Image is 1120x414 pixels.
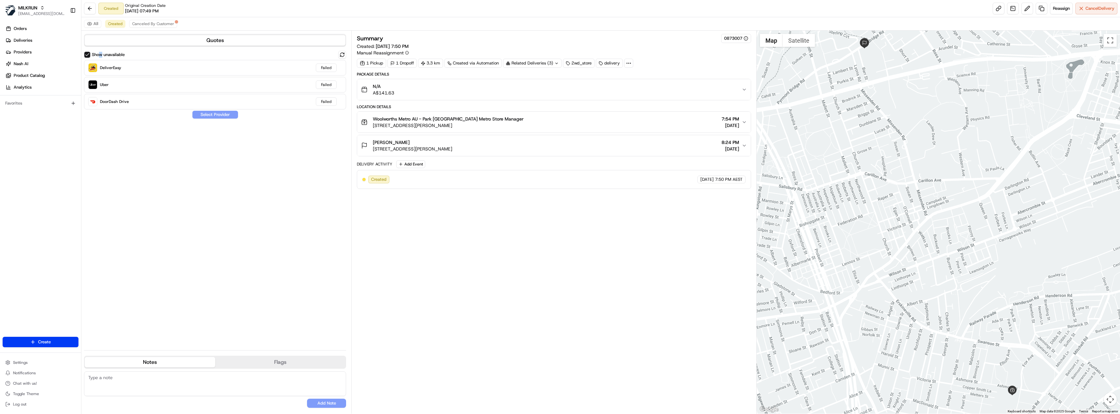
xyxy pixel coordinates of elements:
[1075,3,1117,14] button: CancelDelivery
[715,177,743,182] span: 7:50 PM AEST
[3,98,78,108] div: Favorites
[758,405,780,414] img: Google
[108,21,122,26] span: Created
[373,122,524,129] span: [STREET_ADDRESS][PERSON_NAME]
[3,70,81,81] a: Product Catalog
[215,357,346,367] button: Flags
[373,139,410,146] span: [PERSON_NAME]
[1085,6,1114,11] span: Cancel Delivery
[371,177,386,182] span: Created
[84,20,101,28] button: All
[3,379,78,388] button: Chat with us!
[357,59,386,68] div: 1 Pickup
[357,50,404,56] span: Manual Reassignment
[396,160,425,168] button: Add Event
[105,20,125,28] button: Created
[125,3,166,8] span: Original Creation Date
[129,20,177,28] button: Canceled By Customer
[13,402,26,407] span: Log out
[18,5,37,11] button: MILKRUN
[724,36,748,41] button: 0873007
[14,61,28,67] span: Nash AI
[13,381,37,386] span: Chat with us!
[700,177,714,182] span: [DATE]
[89,64,97,72] img: DeliverEasy
[373,116,524,122] span: Woolworths Metro AU - Park [GEOGRAPHIC_DATA] Metro Store Manager
[357,50,409,56] button: Manual Reassignment
[721,139,739,146] span: 8:24 PM
[100,65,121,70] span: DeliverEasy
[3,358,78,367] button: Settings
[3,23,81,34] a: Orders
[1092,409,1118,413] a: Report a map error
[316,97,337,106] div: Failed
[3,400,78,409] button: Log out
[316,80,337,89] div: Failed
[85,35,345,46] button: Quotes
[125,8,159,14] span: [DATE] 07:49 PM
[760,34,783,47] button: Show street map
[92,52,125,58] label: Show unavailable
[3,82,81,93] a: Analytics
[5,5,16,16] img: MILKRUN
[3,35,81,46] a: Deliveries
[3,368,78,378] button: Notifications
[721,122,739,129] span: [DATE]
[373,90,394,96] span: A$141.63
[3,59,81,69] a: Nash AI
[14,26,27,32] span: Orders
[14,73,45,79] span: Product Catalog
[89,97,97,106] img: DoorDash Drive
[503,59,562,68] div: Related Deliveries (3)
[18,11,65,16] button: [EMAIL_ADDRESS][DOMAIN_NAME]
[357,135,750,156] button: [PERSON_NAME][STREET_ADDRESS][PERSON_NAME]8:24 PM[DATE]
[1040,409,1075,413] span: Map data ©2025 Google
[357,104,751,109] div: Location Details
[357,162,392,167] div: Delivery Activity
[13,370,36,376] span: Notifications
[100,82,109,87] span: Uber
[14,84,32,90] span: Analytics
[758,405,780,414] a: Open this area in Google Maps (opens a new window)
[1050,3,1073,14] button: Reassign
[1008,409,1036,414] button: Keyboard shortcuts
[14,49,32,55] span: Providers
[100,99,129,104] span: DoorDash Drive
[89,80,97,89] img: Uber
[783,34,815,47] button: Show satellite imagery
[721,116,739,122] span: 7:54 PM
[85,357,215,367] button: Notes
[373,83,394,90] span: N/A
[418,59,443,68] div: 3.3 km
[357,36,383,41] h3: Summary
[596,59,623,68] div: delivery
[132,21,174,26] span: Canceled By Customer
[1079,409,1088,413] a: Terms
[3,3,67,18] button: MILKRUNMILKRUN[EMAIL_ADDRESS][DOMAIN_NAME]
[3,47,81,57] a: Providers
[38,339,51,345] span: Create
[14,37,32,43] span: Deliveries
[357,43,409,50] span: Created:
[316,64,337,72] div: Failed
[387,59,417,68] div: 1 Dropoff
[357,79,750,100] button: N/AA$141.63
[3,337,78,347] button: Create
[563,59,595,68] div: 2wd_store
[13,360,28,365] span: Settings
[444,59,502,68] a: Created via Automation
[721,146,739,152] span: [DATE]
[1053,6,1070,11] span: Reassign
[13,391,39,396] span: Toggle Theme
[357,112,750,133] button: Woolworths Metro AU - Park [GEOGRAPHIC_DATA] Metro Store Manager[STREET_ADDRESS][PERSON_NAME]7:54...
[357,72,751,77] div: Package Details
[1104,34,1117,47] button: Toggle fullscreen view
[1104,393,1117,406] button: Map camera controls
[376,43,409,49] span: [DATE] 7:50 PM
[3,389,78,398] button: Toggle Theme
[373,146,452,152] span: [STREET_ADDRESS][PERSON_NAME]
